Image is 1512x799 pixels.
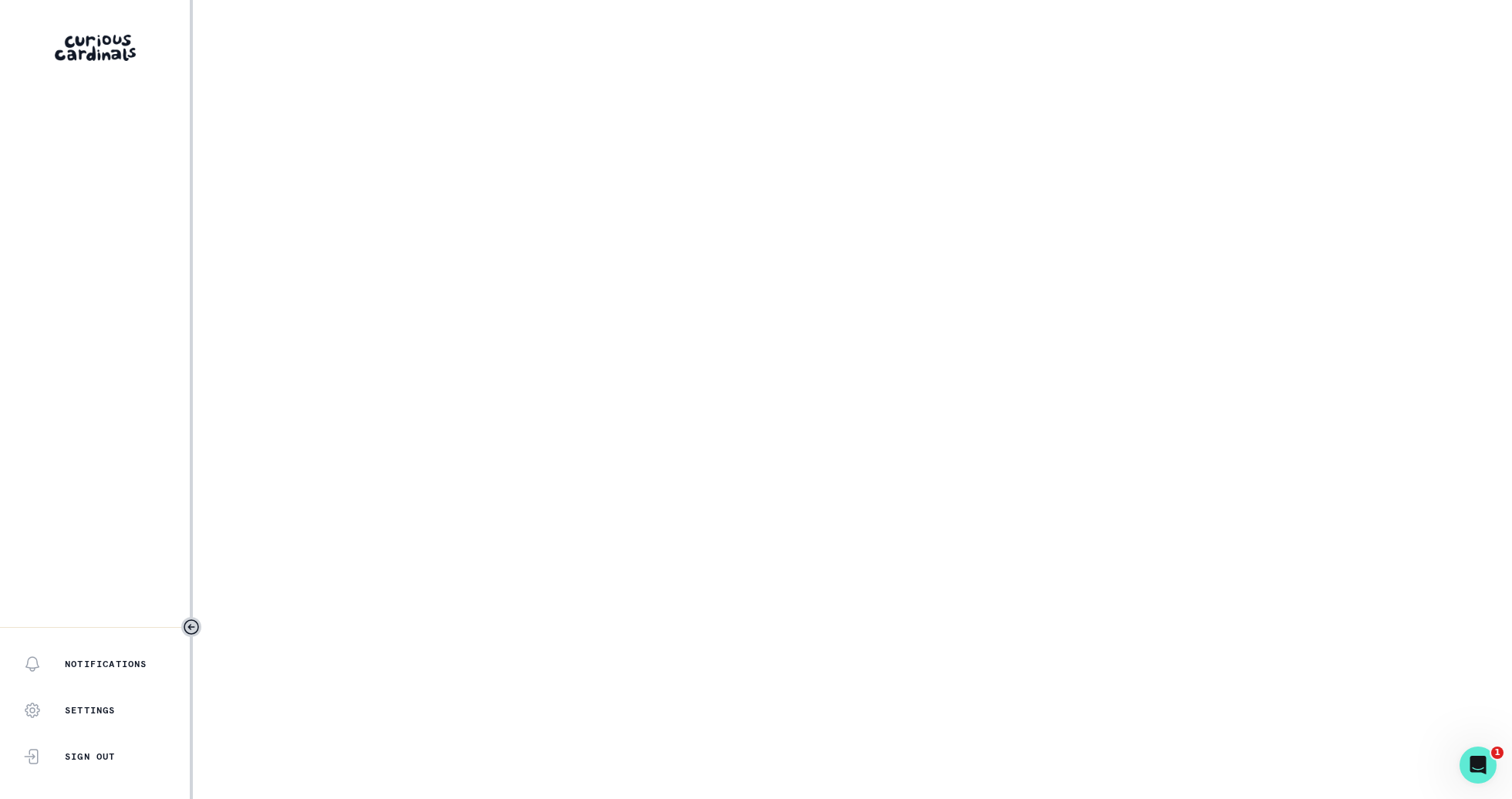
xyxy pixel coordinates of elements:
p: Settings [65,704,116,716]
img: Curious Cardinals Logo [55,35,136,61]
iframe: Intercom live chat [1460,747,1497,784]
span: 1 [1491,747,1504,759]
p: Notifications [65,658,147,670]
p: Sign Out [65,750,116,763]
button: Toggle sidebar [181,617,201,637]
